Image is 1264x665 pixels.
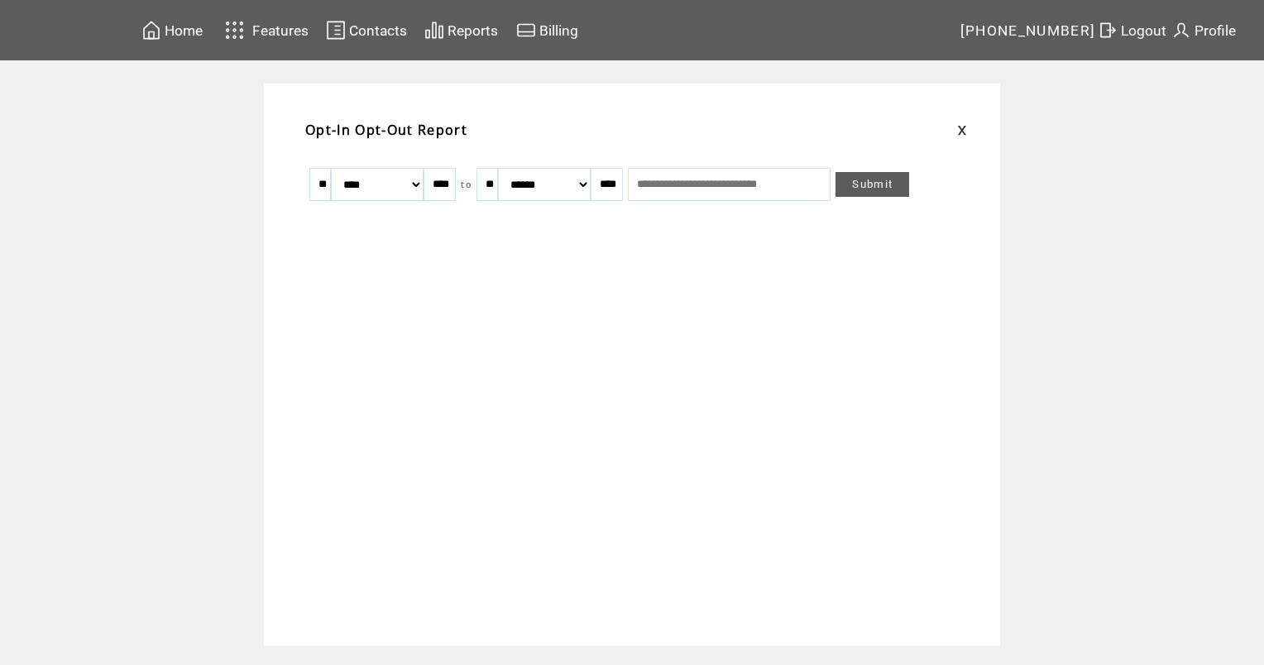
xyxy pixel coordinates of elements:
[305,121,467,139] span: Opt-In Opt-Out Report
[448,22,498,39] span: Reports
[349,22,407,39] span: Contacts
[1195,22,1236,39] span: Profile
[1095,17,1169,43] a: Logout
[514,17,581,43] a: Billing
[141,20,161,41] img: home.svg
[165,22,203,39] span: Home
[1121,22,1166,39] span: Logout
[960,22,1096,39] span: [PHONE_NUMBER]
[835,172,909,197] a: Submit
[424,20,444,41] img: chart.svg
[252,22,309,39] span: Features
[326,20,346,41] img: contacts.svg
[1098,20,1118,41] img: exit.svg
[1169,17,1238,43] a: Profile
[139,17,205,43] a: Home
[220,17,249,44] img: features.svg
[323,17,409,43] a: Contacts
[218,14,311,46] a: Features
[516,20,536,41] img: creidtcard.svg
[1171,20,1191,41] img: profile.svg
[422,17,500,43] a: Reports
[461,179,472,190] span: to
[539,22,578,39] span: Billing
